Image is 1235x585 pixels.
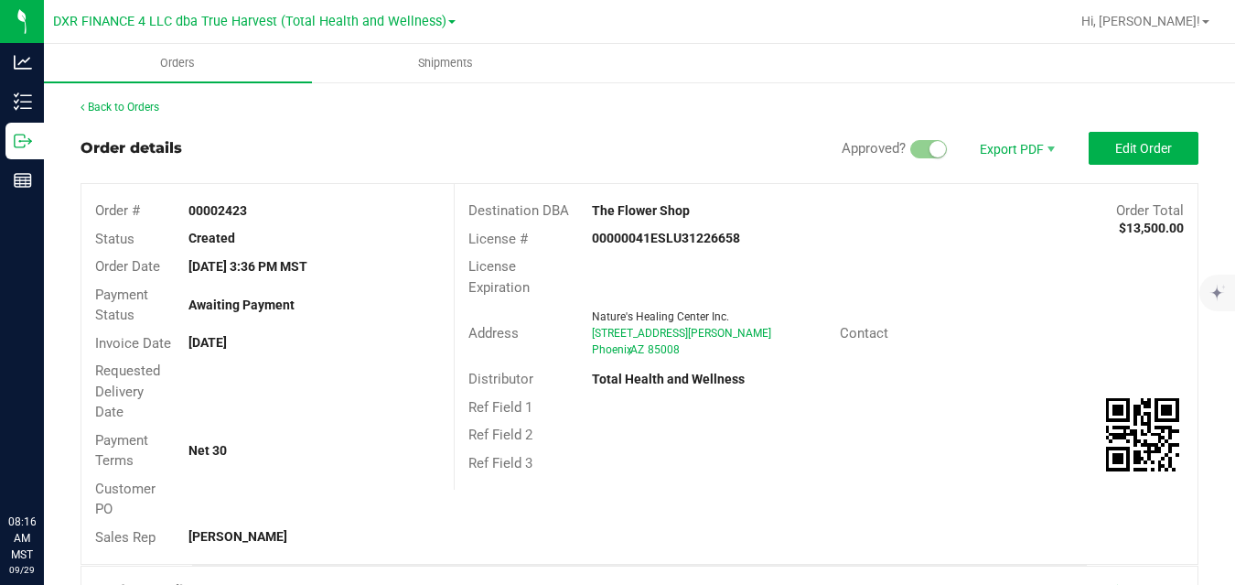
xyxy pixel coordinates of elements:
[95,363,160,420] span: Requested Delivery Date
[468,455,532,471] span: Ref Field 3
[1119,221,1184,235] strong: $13,500.00
[14,92,32,111] inline-svg: Inventory
[188,298,295,312] strong: Awaiting Payment
[1106,398,1179,471] img: Scan me!
[648,343,680,356] span: 85008
[468,371,533,387] span: Distributor
[468,399,532,416] span: Ref Field 1
[592,372,745,386] strong: Total Health and Wellness
[188,529,287,544] strong: [PERSON_NAME]
[630,343,644,356] span: AZ
[468,325,519,341] span: Address
[1115,141,1172,156] span: Edit Order
[135,55,220,71] span: Orders
[1106,398,1179,471] qrcode: 00002423
[188,335,227,350] strong: [DATE]
[95,202,140,219] span: Order #
[468,427,532,443] span: Ref Field 2
[592,343,632,356] span: Phoenix
[592,310,729,323] span: Nature's Healing Center Inc.
[95,258,160,275] span: Order Date
[53,14,446,29] span: DXR FINANCE 4 LLC dba True Harvest (Total Health and Wellness)
[961,132,1070,165] li: Export PDF
[44,44,312,82] a: Orders
[188,259,307,274] strong: [DATE] 3:36 PM MST
[393,55,498,71] span: Shipments
[842,140,906,157] span: Approved?
[628,343,630,356] span: ,
[592,203,690,218] strong: The Flower Shop
[188,231,235,245] strong: Created
[14,132,32,150] inline-svg: Outbound
[95,529,156,546] span: Sales Rep
[8,514,36,563] p: 08:16 AM MST
[18,439,73,493] iframe: Resource center
[54,436,76,458] iframe: Resource center unread badge
[1116,202,1184,219] span: Order Total
[95,481,156,518] span: Customer PO
[468,231,528,247] span: License #
[14,171,32,190] inline-svg: Reports
[1081,14,1200,28] span: Hi, [PERSON_NAME]!
[840,325,888,341] span: Contact
[312,44,580,82] a: Shipments
[95,231,134,247] span: Status
[592,327,771,340] span: [STREET_ADDRESS][PERSON_NAME]
[81,137,182,159] div: Order details
[8,563,36,577] p: 09/29
[468,202,569,219] span: Destination DBA
[1089,132,1198,165] button: Edit Order
[95,287,148,324] span: Payment Status
[95,432,148,470] span: Payment Terms
[188,203,247,218] strong: 00002423
[468,258,530,296] span: License Expiration
[95,335,171,352] span: Invoice Date
[81,101,159,114] a: Back to Orders
[188,443,227,458] strong: Net 30
[14,53,32,71] inline-svg: Analytics
[592,231,740,245] strong: 00000041ESLU31226658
